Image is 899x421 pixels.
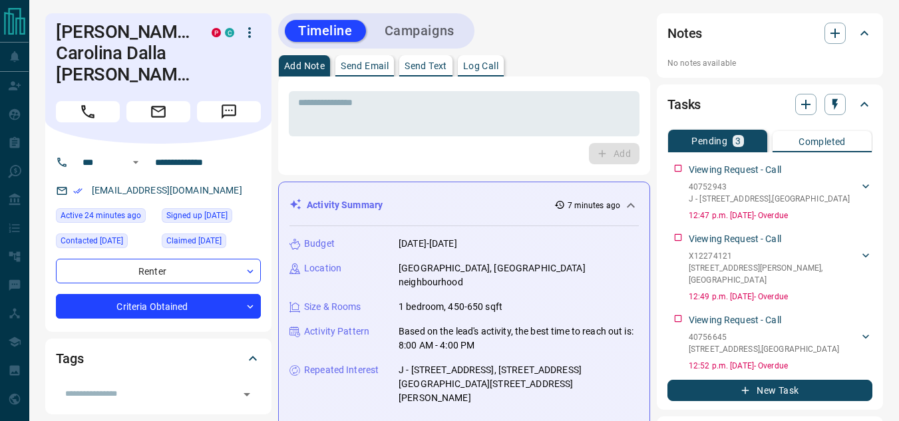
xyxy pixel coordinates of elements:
p: Budget [304,237,335,251]
p: 12:47 p.m. [DATE] - Overdue [689,210,872,221]
div: condos.ca [225,28,234,37]
svg: Email Verified [73,186,83,196]
div: 40756645[STREET_ADDRESS],[GEOGRAPHIC_DATA] [689,329,872,358]
p: J - [STREET_ADDRESS] , [GEOGRAPHIC_DATA] [689,193,850,205]
span: Message [197,101,261,122]
p: 12:49 p.m. [DATE] - Overdue [689,291,872,303]
button: Campaigns [371,20,468,42]
p: Log Call [463,61,498,70]
p: Activity Pattern [304,325,369,339]
p: [DATE]-[DATE] [399,237,457,251]
p: Based on the lead's activity, the best time to reach out is: 8:00 AM - 4:00 PM [399,325,639,352]
div: property.ca [212,28,221,37]
button: Open [128,154,144,170]
p: Size & Rooms [304,300,361,314]
span: Call [56,101,120,122]
p: Location [304,261,341,275]
h2: Tags [56,348,83,369]
p: Send Email [341,61,389,70]
div: Thu Aug 07 2025 [162,233,261,252]
div: 40752943J - [STREET_ADDRESS],[GEOGRAPHIC_DATA] [689,178,872,208]
span: Signed up [DATE] [166,209,228,222]
p: 7 minutes ago [568,200,620,211]
p: Pending [691,136,727,146]
div: Thu Aug 07 2025 [56,233,155,252]
p: 40752943 [689,181,850,193]
div: Activity Summary7 minutes ago [289,193,639,217]
div: Renter [56,259,261,283]
div: Criteria Obtained [56,294,261,319]
button: New Task [667,380,872,401]
p: [GEOGRAPHIC_DATA], [GEOGRAPHIC_DATA] neighbourhood [399,261,639,289]
p: Viewing Request - Call [689,313,781,327]
div: Tasks [667,88,872,120]
span: Email [126,101,190,122]
p: Activity Summary [307,198,383,212]
p: Viewing Request - Call [689,163,781,177]
span: Active 24 minutes ago [61,209,141,222]
p: 3 [735,136,741,146]
p: Send Text [405,61,447,70]
div: Thu Aug 07 2025 [162,208,261,227]
p: X12274121 [689,250,859,262]
p: 1 bedroom, 450-650 sqft [399,300,502,314]
p: [STREET_ADDRESS] , [GEOGRAPHIC_DATA] [689,343,839,355]
span: Contacted [DATE] [61,234,123,247]
div: X12274121[STREET_ADDRESS][PERSON_NAME],[GEOGRAPHIC_DATA] [689,247,872,289]
p: 40756645 [689,331,839,343]
button: Timeline [285,20,366,42]
div: Notes [667,17,872,49]
h1: [PERSON_NAME] Carolina Dalla [PERSON_NAME] [56,21,192,85]
p: Repeated Interest [304,363,379,377]
p: J - [STREET_ADDRESS], [STREET_ADDRESS][GEOGRAPHIC_DATA][STREET_ADDRESS][PERSON_NAME] [399,363,639,405]
p: Viewing Request - Call [689,232,781,246]
span: Claimed [DATE] [166,234,222,247]
a: [EMAIL_ADDRESS][DOMAIN_NAME] [92,185,242,196]
p: 12:52 p.m. [DATE] - Overdue [689,360,872,372]
p: Completed [799,137,846,146]
div: Tags [56,343,261,374]
button: Open [238,385,256,404]
h2: Tasks [667,94,701,115]
div: Tue Aug 12 2025 [56,208,155,227]
p: Add Note [284,61,325,70]
p: No notes available [667,57,872,69]
h2: Notes [667,23,702,44]
p: [STREET_ADDRESS][PERSON_NAME] , [GEOGRAPHIC_DATA] [689,262,859,286]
